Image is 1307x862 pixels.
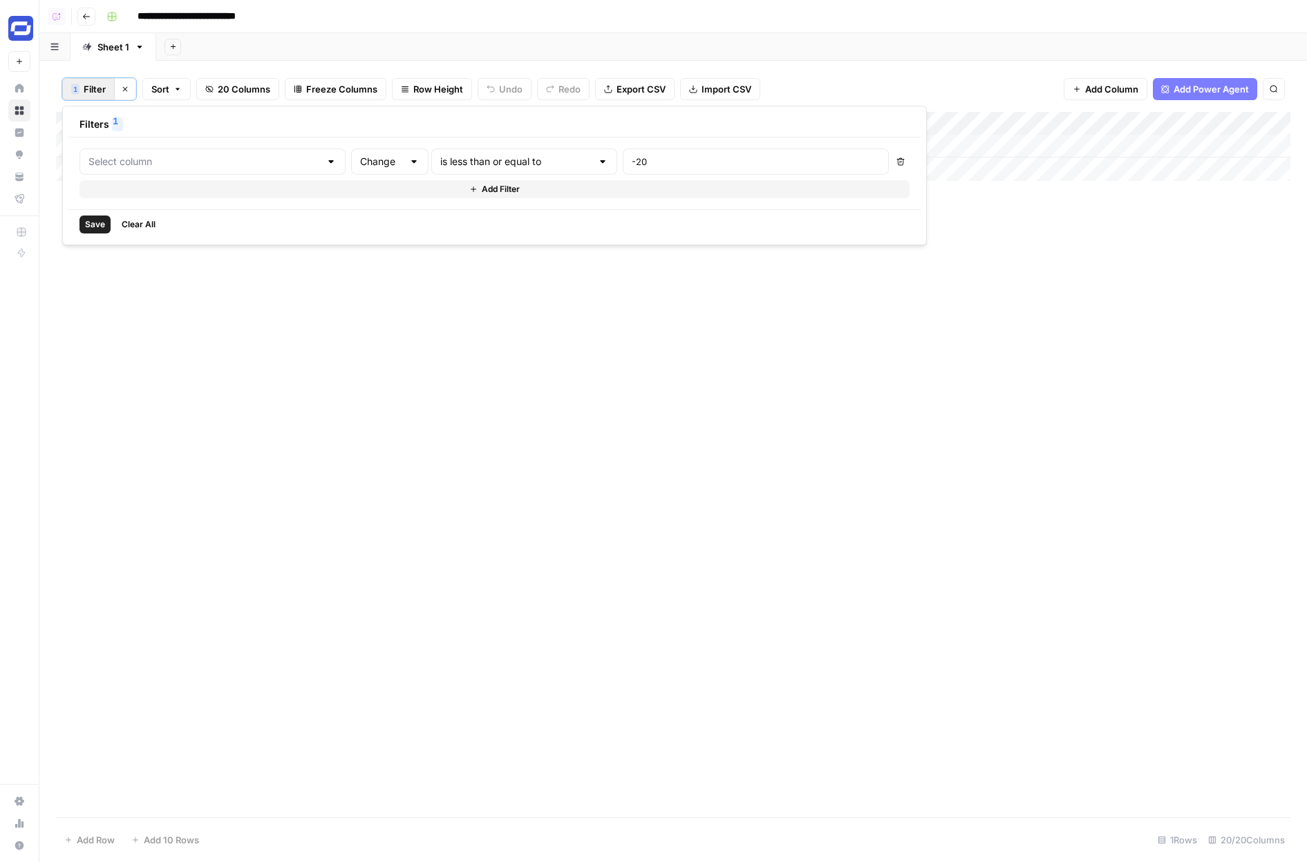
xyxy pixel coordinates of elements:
[1152,829,1203,851] div: 1 Rows
[8,812,30,834] a: Usage
[8,122,30,144] a: Insights
[144,833,199,847] span: Add 10 Rows
[97,40,129,54] div: Sheet 1
[8,99,30,122] a: Browse
[56,829,123,851] button: Add Row
[617,82,666,96] span: Export CSV
[71,84,79,95] div: 1
[112,117,123,131] div: 1
[68,112,921,137] div: Filters
[218,82,270,96] span: 20 Columns
[151,82,169,96] span: Sort
[88,155,320,169] input: Select column
[360,155,403,169] input: Change
[85,218,105,231] span: Save
[8,16,33,41] img: Synthesia Logo
[73,84,77,95] span: 1
[680,78,760,100] button: Import CSV
[84,82,106,96] span: Filter
[558,82,581,96] span: Redo
[1085,82,1138,96] span: Add Column
[122,218,156,231] span: Clear All
[632,155,880,169] input: Enter number
[8,77,30,99] a: Home
[440,155,592,169] input: is less than or equal to
[482,183,520,195] span: Add Filter
[413,82,463,96] span: Row Height
[1174,82,1249,96] span: Add Power Agent
[62,106,927,245] div: 1Filter
[595,78,675,100] button: Export CSV
[79,215,111,233] button: Save
[499,82,523,96] span: Undo
[116,215,161,233] button: Clear All
[62,78,115,100] button: 1Filter
[702,82,751,96] span: Import CSV
[306,82,377,96] span: Freeze Columns
[8,11,30,46] button: Workspace: Synthesia
[79,180,910,198] button: Add Filter
[1203,829,1290,851] div: 20/20 Columns
[8,834,30,856] button: Help + Support
[392,78,472,100] button: Row Height
[1064,78,1147,100] button: Add Column
[478,78,532,100] button: Undo
[70,33,156,61] a: Sheet 1
[8,144,30,166] a: Opportunities
[8,790,30,812] a: Settings
[196,78,279,100] button: 20 Columns
[77,833,115,847] span: Add Row
[142,78,191,100] button: Sort
[537,78,590,100] button: Redo
[285,78,386,100] button: Freeze Columns
[8,188,30,210] a: Flightpath
[123,829,207,851] button: Add 10 Rows
[8,166,30,188] a: Your Data
[1153,78,1257,100] button: Add Power Agent
[113,114,118,128] span: 1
